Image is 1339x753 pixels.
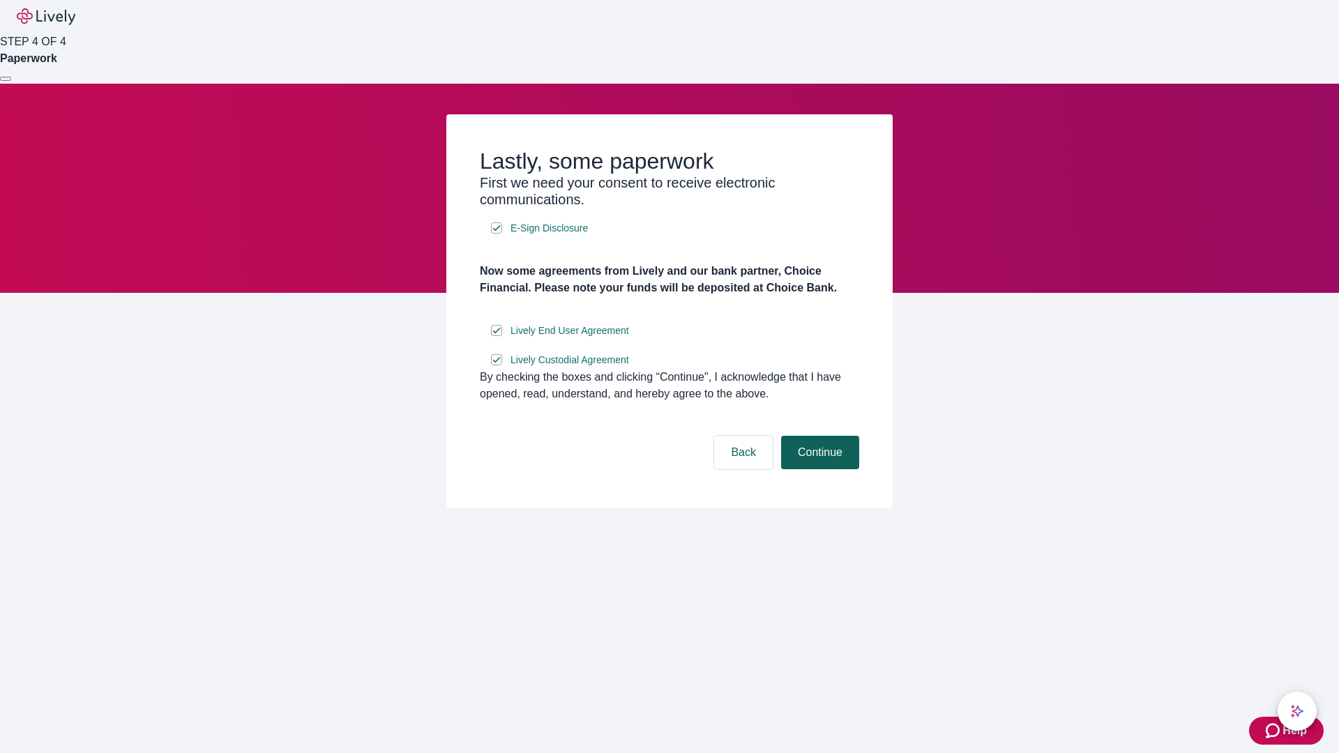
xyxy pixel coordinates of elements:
[781,436,859,469] button: Continue
[1278,692,1317,731] button: chat
[480,148,859,174] h2: Lastly, some paperwork
[480,263,859,296] h4: Now some agreements from Lively and our bank partner, Choice Financial. Please note your funds wi...
[1266,722,1283,739] svg: Zendesk support icon
[1290,704,1304,718] svg: Lively AI Assistant
[714,436,773,469] button: Back
[480,369,859,402] div: By checking the boxes and clicking “Continue", I acknowledge that I have opened, read, understand...
[508,351,632,369] a: e-sign disclosure document
[1283,722,1307,739] span: Help
[510,221,588,236] span: E-Sign Disclosure
[510,353,629,367] span: Lively Custodial Agreement
[17,8,75,25] img: Lively
[1249,717,1324,745] button: Zendesk support iconHelp
[510,324,629,338] span: Lively End User Agreement
[508,220,591,237] a: e-sign disclosure document
[508,322,632,340] a: e-sign disclosure document
[480,174,859,208] h3: First we need your consent to receive electronic communications.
